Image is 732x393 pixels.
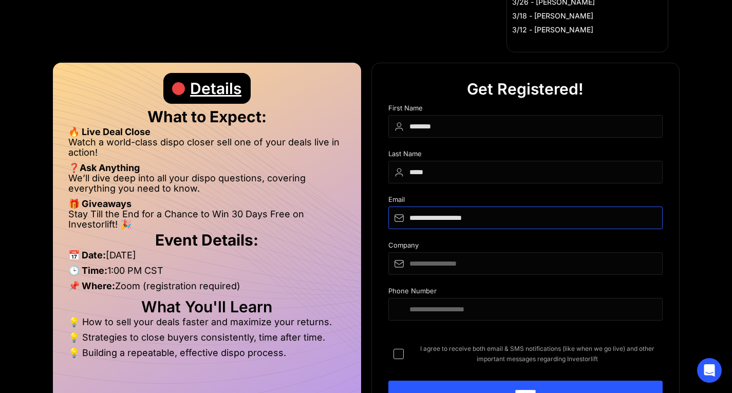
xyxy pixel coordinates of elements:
[68,250,106,260] strong: 📅 Date:
[388,104,663,115] div: First Name
[68,209,346,230] li: Stay Till the End for a Chance to Win 30 Days Free on Investorlift! 🎉
[147,107,267,126] strong: What to Expect:
[68,266,346,281] li: 1:00 PM CST
[68,332,346,348] li: 💡 Strategies to close buyers consistently, time after time.
[68,281,346,296] li: Zoom (registration required)
[68,265,107,276] strong: 🕒 Time:
[68,250,346,266] li: [DATE]
[697,358,722,383] div: Open Intercom Messenger
[190,73,241,104] div: Details
[467,73,584,104] div: Get Registered!
[388,196,663,207] div: Email
[388,241,663,252] div: Company
[68,198,132,209] strong: 🎁 Giveaways
[68,280,115,291] strong: 📌 Where:
[68,302,346,312] h2: What You'll Learn
[68,317,346,332] li: 💡 How to sell your deals faster and maximize your returns.
[68,162,140,173] strong: ❓Ask Anything
[388,150,663,161] div: Last Name
[68,348,346,358] li: 💡 Building a repeatable, effective dispo process.
[68,126,151,137] strong: 🔥 Live Deal Close
[68,173,346,199] li: We’ll dive deep into all your dispo questions, covering everything you need to know.
[68,137,346,163] li: Watch a world-class dispo closer sell one of your deals live in action!
[388,287,663,298] div: Phone Number
[412,344,663,364] span: I agree to receive both email & SMS notifications (like when we go live) and other important mess...
[155,231,258,249] strong: Event Details:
